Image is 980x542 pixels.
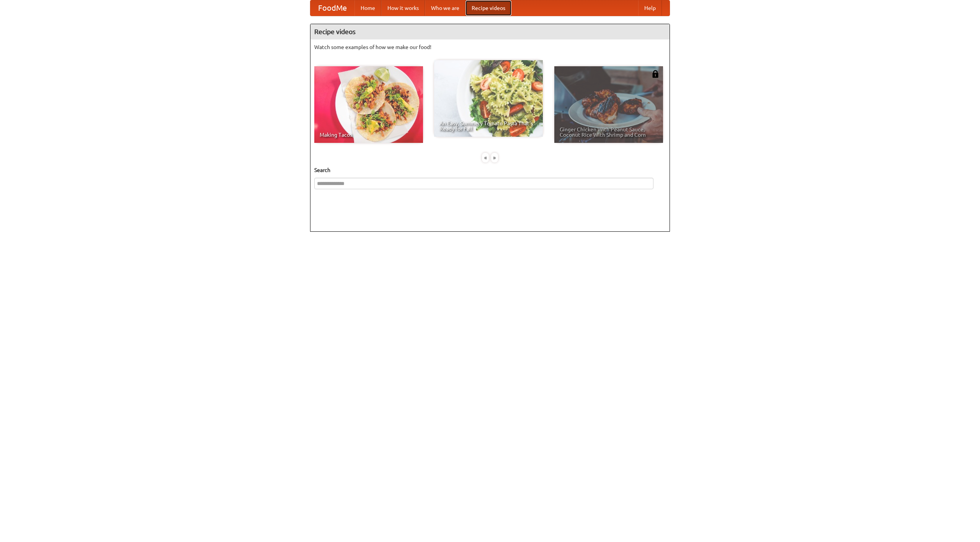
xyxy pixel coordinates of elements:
img: 483408.png [652,70,659,78]
a: FoodMe [310,0,354,16]
a: Who we are [425,0,465,16]
a: Making Tacos [314,66,423,143]
p: Watch some examples of how we make our food! [314,43,666,51]
a: An Easy, Summery Tomato Pasta That's Ready for Fall [434,60,543,137]
div: « [482,153,489,162]
h4: Recipe videos [310,24,670,39]
div: » [491,153,498,162]
span: An Easy, Summery Tomato Pasta That's Ready for Fall [439,121,537,131]
a: Recipe videos [465,0,511,16]
span: Making Tacos [320,132,418,138]
a: Home [354,0,381,16]
a: How it works [381,0,425,16]
a: Help [638,0,662,16]
h5: Search [314,166,666,174]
